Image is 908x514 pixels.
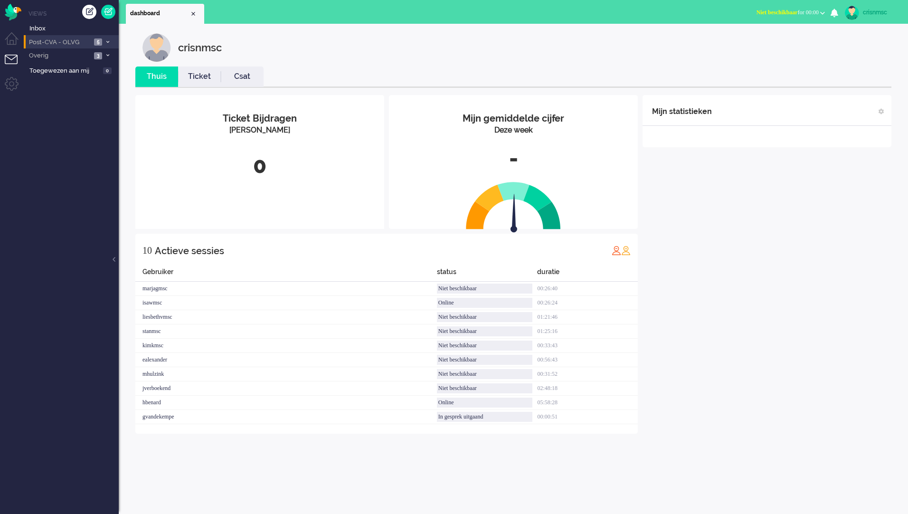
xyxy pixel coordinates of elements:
[130,10,189,18] span: dashboard
[437,298,533,308] div: Online
[843,6,899,20] a: crisnmsc
[178,71,221,82] a: Ticket
[466,181,561,229] img: semi_circle.svg
[155,241,224,260] div: Actieve sessies
[537,396,638,410] div: 05:58:28
[493,194,534,235] img: arrow.svg
[135,296,437,310] div: isawmsc
[5,77,26,98] li: Admin menu
[537,410,638,424] div: 00:00:51
[437,284,533,294] div: Niet beschikbaar
[101,5,115,19] a: Quick Ticket
[142,33,171,62] img: customer.svg
[396,143,631,174] div: -
[751,3,831,24] li: Niet beschikbaarfor 00:00
[135,282,437,296] div: marjagmsc
[126,4,204,24] li: Dashboard
[135,381,437,396] div: jverboekend
[437,369,533,379] div: Niet beschikbaar
[612,246,621,255] img: profile_red.svg
[5,32,26,54] li: Dashboard menu
[29,67,100,76] span: Toegewezen aan mij
[28,10,119,18] li: Views
[28,65,119,76] a: Toegewezen aan mij 0
[437,312,533,322] div: Niet beschikbaar
[221,71,264,82] a: Csat
[537,310,638,324] div: 01:21:46
[178,67,221,87] li: Ticket
[135,324,437,339] div: stanmsc
[863,8,899,17] div: crisnmsc
[94,38,102,46] span: 5
[751,6,831,19] button: Niet beschikbaarfor 00:00
[29,24,119,33] span: Inbox
[135,71,178,82] a: Thuis
[5,55,26,76] li: Tickets menu
[28,23,119,33] a: Inbox
[142,241,152,260] div: 10
[28,38,91,47] span: Post-CVA - OLVG
[135,396,437,410] div: hbenard
[5,6,21,13] a: Omnidesk
[537,353,638,367] div: 00:56:43
[135,410,437,424] div: gvandekempe
[135,339,437,353] div: kimkmsc
[437,267,538,282] div: status
[103,67,112,75] span: 0
[135,267,437,282] div: Gebruiker
[652,102,712,121] div: Mijn statistieken
[142,112,377,125] div: Ticket Bijdragen
[537,267,638,282] div: duratie
[437,326,533,336] div: Niet beschikbaar
[28,51,91,60] span: Overig
[437,398,533,408] div: Online
[437,412,533,422] div: In gesprek uitgaand
[537,381,638,396] div: 02:48:18
[221,67,264,87] li: Csat
[537,339,638,353] div: 00:33:43
[135,310,437,324] div: liesbethvmsc
[537,296,638,310] div: 00:26:24
[178,33,222,62] div: crisnmsc
[82,5,96,19] div: Creëer ticket
[537,324,638,339] div: 01:25:16
[396,112,631,125] div: Mijn gemiddelde cijfer
[94,52,102,59] span: 3
[135,353,437,367] div: ealexander
[396,125,631,136] div: Deze week
[135,67,178,87] li: Thuis
[437,355,533,365] div: Niet beschikbaar
[437,383,533,393] div: Niet beschikbaar
[621,246,631,255] img: profile_orange.svg
[437,341,533,351] div: Niet beschikbaar
[5,4,21,20] img: flow_omnibird.svg
[757,9,819,16] span: for 00:00
[142,125,377,136] div: [PERSON_NAME]
[845,6,859,20] img: avatar
[135,367,437,381] div: mhulzink
[142,150,377,181] div: 0
[537,367,638,381] div: 00:31:52
[757,9,798,16] span: Niet beschikbaar
[537,282,638,296] div: 00:26:40
[189,10,197,18] div: Close tab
